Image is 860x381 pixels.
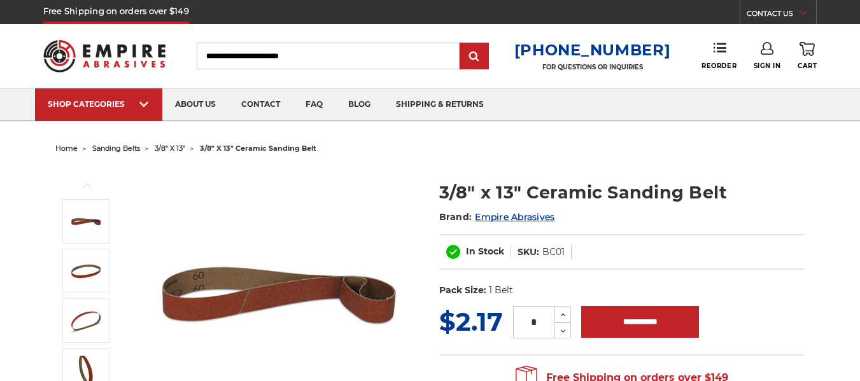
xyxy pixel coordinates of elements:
[293,88,335,121] a: faq
[439,306,503,337] span: $2.17
[542,246,565,259] dd: BC01
[70,205,102,237] img: 3/8" x 13" Ceramic File Belt
[439,211,472,223] span: Brand:
[200,144,316,153] span: 3/8" x 13" ceramic sanding belt
[466,246,504,257] span: In Stock
[475,211,554,223] a: Empire Abrasives
[72,172,102,199] button: Previous
[162,88,229,121] a: about us
[439,284,486,297] dt: Pack Size:
[92,144,140,153] a: sanding belts
[55,144,78,153] a: home
[514,63,671,71] p: FOR QUESTIONS OR INQUIRIES
[798,42,817,70] a: Cart
[701,62,737,70] span: Reorder
[462,44,487,69] input: Submit
[70,255,102,287] img: 3/8" x 13" Ceramic Sanding Belt
[518,246,539,259] dt: SKU:
[70,305,102,336] img: 3/8" x 13" Sanding Belt Ceramic
[43,32,166,80] img: Empire Abrasives
[489,284,513,297] dd: 1 Belt
[383,88,497,121] a: shipping & returns
[514,41,671,59] a: [PHONE_NUMBER]
[335,88,383,121] a: blog
[155,144,185,153] a: 3/8" x 13"
[48,99,150,109] div: SHOP CATEGORIES
[754,62,781,70] span: Sign In
[747,6,816,24] a: CONTACT US
[798,62,817,70] span: Cart
[229,88,293,121] a: contact
[701,42,737,69] a: Reorder
[439,180,805,205] h1: 3/8" x 13" Ceramic Sanding Belt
